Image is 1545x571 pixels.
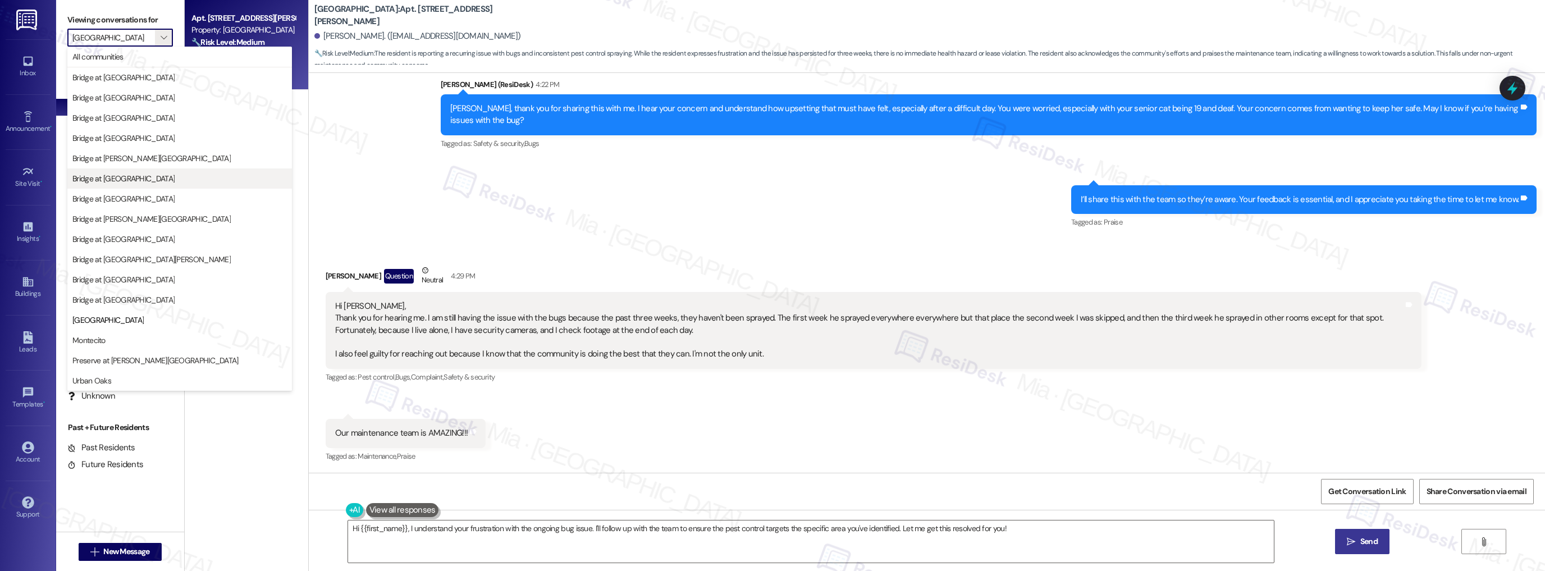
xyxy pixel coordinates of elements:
[419,264,445,288] div: Neutral
[6,383,51,413] a: Templates •
[395,372,411,382] span: Bugs ,
[72,173,175,184] span: Bridge at [GEOGRAPHIC_DATA]
[191,24,295,36] div: Property: [GEOGRAPHIC_DATA]
[72,213,231,225] span: Bridge at [PERSON_NAME][GEOGRAPHIC_DATA]
[314,48,1545,72] span: : The resident is reporting a recurring issue with bugs and inconsistent pest control spraying. W...
[1104,217,1122,227] span: Praise
[326,369,1421,385] div: Tagged as:
[326,448,486,464] div: Tagged as:
[72,314,144,326] span: [GEOGRAPHIC_DATA]
[314,30,521,42] div: [PERSON_NAME]. ([EMAIL_ADDRESS][DOMAIN_NAME])
[441,135,1537,152] div: Tagged as:
[397,451,415,461] span: Praise
[39,233,40,241] span: •
[72,274,175,285] span: Bridge at [GEOGRAPHIC_DATA]
[6,438,51,468] a: Account
[314,3,539,28] b: [GEOGRAPHIC_DATA]: Apt. [STREET_ADDRESS][PERSON_NAME]
[103,546,149,558] span: New Message
[56,63,184,75] div: Prospects + Residents
[50,123,52,131] span: •
[72,72,175,83] span: Bridge at [GEOGRAPHIC_DATA]
[16,10,39,30] img: ResiDesk Logo
[191,37,264,47] strong: 🔧 Risk Level: Medium
[1360,536,1378,547] span: Send
[1328,486,1406,497] span: Get Conversation Link
[411,372,444,382] span: Complaint ,
[6,272,51,303] a: Buildings
[72,375,111,386] span: Urban Oaks
[67,442,135,454] div: Past Residents
[444,372,495,382] span: Safety & security
[6,52,51,82] a: Inbox
[67,459,143,470] div: Future Residents
[72,92,175,103] span: Bridge at [GEOGRAPHIC_DATA]
[1081,194,1519,205] div: I’ll share this with the team so they’re aware. Your feedback is essential, and I appreciate you ...
[1335,529,1389,554] button: Send
[6,162,51,193] a: Site Visit •
[72,355,239,366] span: Preserve at [PERSON_NAME][GEOGRAPHIC_DATA]
[348,520,1274,563] textarea: Hi {{first_name}}, I understand your frustration with the ongoing bug issue. I'll follow up with ...
[533,79,559,90] div: 4:22 PM
[56,319,184,331] div: Residents
[79,543,162,561] button: New Message
[358,372,395,382] span: Pest control ,
[72,254,231,265] span: Bridge at [GEOGRAPHIC_DATA][PERSON_NAME]
[335,300,1404,360] div: Hi [PERSON_NAME], Thank you for hearing me. I am still having the issue with the bugs because the...
[6,493,51,523] a: Support
[326,264,1421,292] div: [PERSON_NAME]
[1321,479,1413,504] button: Get Conversation Link
[450,103,1519,127] div: [PERSON_NAME], thank you for sharing this with me. I hear your concern and understand how upsetti...
[191,12,295,24] div: Apt. [STREET_ADDRESS][PERSON_NAME]
[358,451,396,461] span: Maintenance ,
[6,328,51,358] a: Leads
[72,193,175,204] span: Bridge at [GEOGRAPHIC_DATA]
[314,49,374,58] strong: 🔧 Risk Level: Medium
[335,427,468,439] div: Our maintenance team is AMAZING!!!
[72,335,106,346] span: Montecito
[72,234,175,245] span: Bridge at [GEOGRAPHIC_DATA]
[72,294,175,305] span: Bridge at [GEOGRAPHIC_DATA]
[448,270,475,282] div: 4:29 PM
[67,390,115,402] div: Unknown
[473,139,524,148] span: Safety & security ,
[1419,479,1534,504] button: Share Conversation via email
[524,139,539,148] span: Bugs
[56,217,184,229] div: Prospects
[1347,537,1355,546] i: 
[384,269,414,283] div: Question
[1427,486,1526,497] span: Share Conversation via email
[72,133,175,144] span: Bridge at [GEOGRAPHIC_DATA]
[1479,537,1488,546] i: 
[43,399,45,406] span: •
[40,178,42,186] span: •
[56,422,184,433] div: Past + Future Residents
[67,11,173,29] label: Viewing conversations for
[72,153,231,164] span: Bridge at [PERSON_NAME][GEOGRAPHIC_DATA]
[72,51,124,62] span: All communities
[441,79,1537,94] div: [PERSON_NAME] (ResiDesk)
[72,112,175,124] span: Bridge at [GEOGRAPHIC_DATA]
[90,547,99,556] i: 
[6,217,51,248] a: Insights •
[72,29,155,47] input: All communities
[1071,214,1537,230] div: Tagged as:
[161,33,167,42] i: 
